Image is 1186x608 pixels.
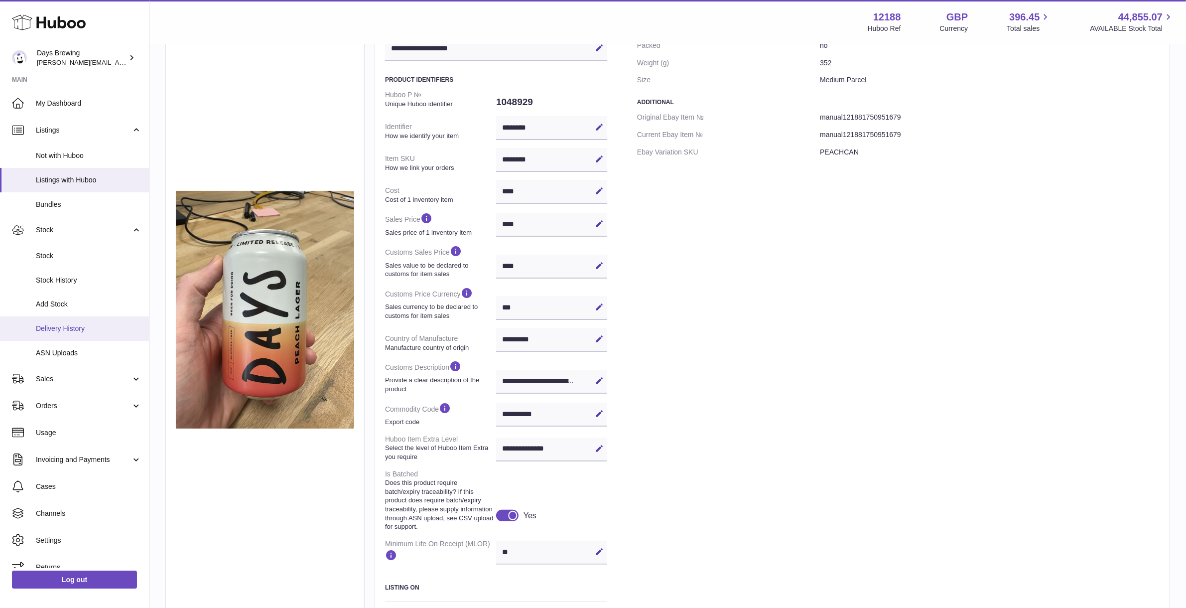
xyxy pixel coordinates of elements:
[524,510,536,521] div: Yes
[385,584,607,592] h3: Listing On
[36,99,141,108] span: My Dashboard
[36,324,141,333] span: Delivery History
[940,24,968,33] div: Currency
[36,251,141,261] span: Stock
[637,126,820,144] dt: Current Ebay Item №
[385,283,496,324] dt: Customs Price Currency
[37,48,127,67] div: Days Brewing
[385,418,494,427] strong: Export code
[1009,10,1040,24] span: 396.45
[637,37,820,54] dt: Packed
[385,228,494,237] strong: Sales price of 1 inventory item
[37,58,200,66] span: [PERSON_NAME][EMAIL_ADDRESS][DOMAIN_NAME]
[36,225,131,235] span: Stock
[820,54,1160,72] dd: 352
[637,71,820,89] dt: Size
[820,126,1160,144] dd: manual121881750951679
[385,330,496,356] dt: Country of Manufacture
[820,71,1160,89] dd: Medium Parcel
[1090,24,1174,33] span: AVAILABLE Stock Total
[36,276,141,285] span: Stock History
[36,200,141,209] span: Bundles
[1090,10,1174,33] a: 44,855.07 AVAILABLE Stock Total
[1118,10,1163,24] span: 44,855.07
[385,195,494,204] strong: Cost of 1 inventory item
[385,132,494,141] strong: How we identify your item
[36,348,141,358] span: ASN Uploads
[385,163,494,172] strong: How we link your orders
[385,376,494,393] strong: Provide a clear description of the product
[385,182,496,208] dt: Cost
[385,398,496,431] dt: Commodity Code
[36,563,141,572] span: Returns
[385,118,496,144] dt: Identifier
[36,300,141,309] span: Add Stock
[637,144,820,161] dt: Ebay Variation SKU
[176,191,354,429] img: 121881752054052.jpg
[36,175,141,185] span: Listings with Huboo
[385,465,496,535] dt: Is Batched
[385,150,496,176] dt: Item SKU
[36,428,141,438] span: Usage
[12,571,137,589] a: Log out
[36,509,141,518] span: Channels
[637,98,1160,106] h3: Additional
[1007,10,1051,33] a: 396.45 Total sales
[385,478,494,531] strong: Does this product require batch/expiry traceability? If this product does require batch/expiry tr...
[12,50,27,65] img: greg@daysbrewing.com
[385,303,494,320] strong: Sales currency to be declared to customs for item sales
[36,401,131,411] span: Orders
[385,343,494,352] strong: Manufacture country of origin
[36,482,141,491] span: Cases
[637,54,820,72] dt: Weight (g)
[36,536,141,545] span: Settings
[873,10,901,24] strong: 12188
[637,109,820,126] dt: Original Ebay Item №
[385,76,607,84] h3: Product Identifiers
[385,86,496,112] dt: Huboo P №
[385,444,494,461] strong: Select the level of Huboo Item Extra you require
[385,208,496,241] dt: Sales Price
[36,374,131,384] span: Sales
[820,37,1160,54] dd: no
[820,144,1160,161] dd: PEACHCAN
[385,241,496,282] dt: Customs Sales Price
[820,109,1160,126] dd: manual121881750951679
[36,151,141,160] span: Not with Huboo
[36,126,131,135] span: Listings
[496,92,607,113] dd: 1048929
[385,261,494,279] strong: Sales value to be declared to customs for item sales
[868,24,901,33] div: Huboo Ref
[946,10,968,24] strong: GBP
[385,535,496,569] dt: Minimum Life On Receipt (MLOR)
[385,100,494,109] strong: Unique Huboo identifier
[36,455,131,464] span: Invoicing and Payments
[385,431,496,465] dt: Huboo Item Extra Level
[1007,24,1051,33] span: Total sales
[385,356,496,397] dt: Customs Description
